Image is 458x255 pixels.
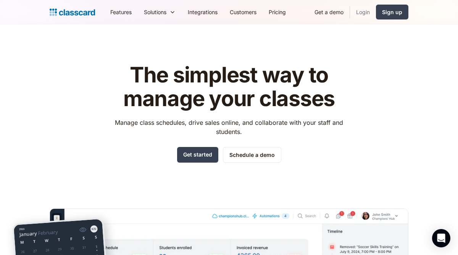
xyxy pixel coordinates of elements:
div: Solutions [144,8,166,16]
a: Pricing [263,3,292,21]
a: Customers [224,3,263,21]
div: Solutions [138,3,182,21]
a: Get started [177,147,218,163]
a: Schedule a demo [223,147,281,163]
a: Features [104,3,138,21]
a: Get a demo [308,3,350,21]
a: Sign up [376,5,408,19]
a: Integrations [182,3,224,21]
a: Login [350,3,376,21]
h1: The simplest way to manage your classes [108,63,350,110]
a: Logo [50,7,95,18]
p: Manage class schedules, drive sales online, and collaborate with your staff and students. [108,118,350,136]
div: Sign up [382,8,402,16]
div: Open Intercom Messenger [432,229,450,247]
